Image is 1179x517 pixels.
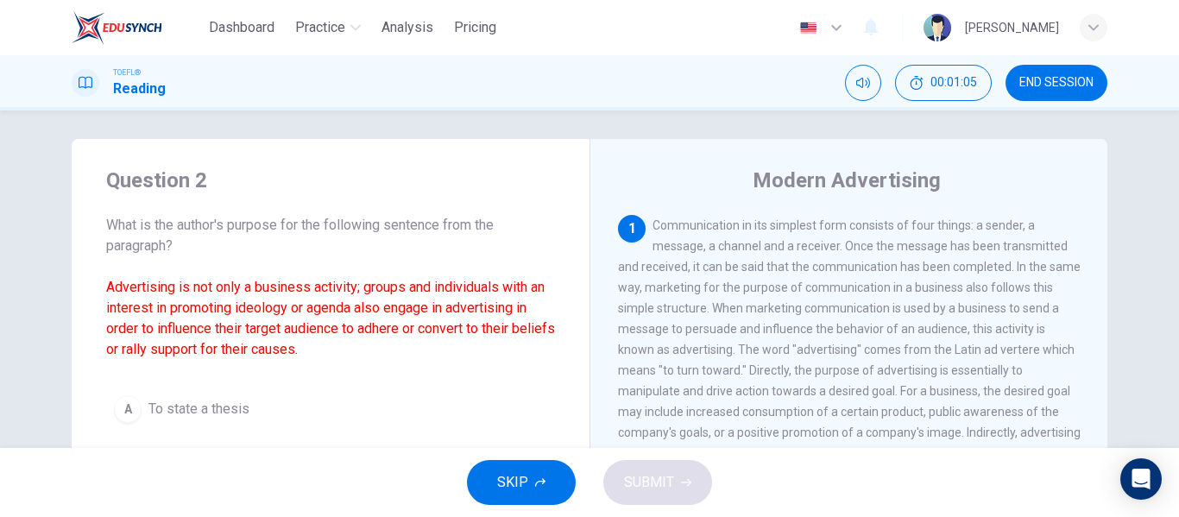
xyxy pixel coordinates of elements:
[72,10,162,45] img: EduSynch logo
[497,470,528,495] span: SKIP
[106,444,555,488] button: BTo provide an opposing argument
[106,215,555,360] span: What is the author's purpose for the following sentence from the paragraph?
[618,215,646,243] div: 1
[895,65,992,101] div: Hide
[454,17,496,38] span: Pricing
[113,66,141,79] span: TOEFL®
[106,167,555,194] h4: Question 2
[1019,76,1094,90] span: END SESSION
[1006,65,1107,101] button: END SESSION
[753,167,941,194] h4: Modern Advertising
[148,399,249,419] span: To state a thesis
[72,10,202,45] a: EduSynch logo
[106,279,555,357] font: Advertising is not only a business activity; groups and individuals with an interest in promoting...
[202,12,281,43] button: Dashboard
[113,79,166,99] h1: Reading
[295,17,345,38] span: Practice
[965,17,1059,38] div: [PERSON_NAME]
[467,460,576,505] button: SKIP
[381,17,433,38] span: Analysis
[798,22,819,35] img: en
[924,14,951,41] img: Profile picture
[447,12,503,43] button: Pricing
[845,65,881,101] div: Mute
[1120,458,1162,500] div: Open Intercom Messenger
[288,12,368,43] button: Practice
[114,395,142,423] div: A
[895,65,992,101] button: 00:01:05
[106,388,555,431] button: ATo state a thesis
[930,76,977,90] span: 00:01:05
[375,12,440,43] button: Analysis
[209,17,274,38] span: Dashboard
